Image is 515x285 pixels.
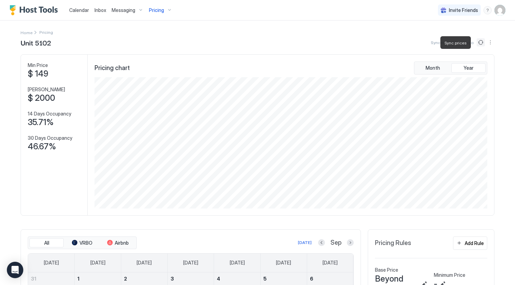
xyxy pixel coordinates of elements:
[298,240,312,246] div: [DATE]
[183,260,198,266] span: [DATE]
[28,93,55,103] span: $ 2000
[414,62,487,74] div: tab-group
[176,254,205,272] a: Wednesday
[137,260,152,266] span: [DATE]
[28,272,74,285] a: August 31, 2025
[31,276,36,282] span: 31
[130,254,159,272] a: Tuesday
[28,135,72,141] span: 30 Days Occupancy
[7,262,23,278] div: Open Intercom Messenger
[21,29,33,36] a: Home
[77,276,79,282] span: 1
[451,63,486,73] button: Year
[276,260,291,266] span: [DATE]
[44,240,49,246] span: All
[494,5,505,16] div: User profile
[21,37,51,47] span: Unit 5102
[39,30,53,35] span: Breadcrumb
[230,260,245,266] span: [DATE]
[307,272,353,285] a: September 6, 2025
[69,6,89,14] a: Calendar
[69,7,89,13] span: Calendar
[483,6,492,14] div: menu
[95,64,130,72] span: Pricing chart
[465,240,484,247] div: Add Rule
[375,239,411,247] span: Pricing Rules
[121,272,167,285] a: September 2, 2025
[75,272,121,285] a: September 1, 2025
[223,254,252,272] a: Thursday
[10,5,61,15] a: Host Tools Logo
[323,260,338,266] span: [DATE]
[486,38,494,46] div: menu
[44,260,59,266] span: [DATE]
[477,38,485,46] button: Sync prices
[416,63,450,73] button: Month
[214,272,260,285] a: September 4, 2025
[168,272,214,285] a: September 3, 2025
[453,236,487,250] button: Add Rule
[28,62,48,68] span: Min Price
[101,238,135,248] button: Airbnb
[431,40,474,45] span: Synced 3 minutes ago
[464,65,474,71] span: Year
[316,254,344,272] a: Saturday
[90,260,105,266] span: [DATE]
[95,6,106,14] a: Inbox
[65,238,99,248] button: VRBO
[449,7,478,13] span: Invite Friends
[444,40,467,45] span: Sync prices
[37,254,66,272] a: Sunday
[347,239,354,246] button: Next month
[434,272,465,278] span: Minimum Price
[84,254,112,272] a: Monday
[269,254,298,272] a: Friday
[124,276,127,282] span: 2
[318,239,325,246] button: Previous month
[115,240,129,246] span: Airbnb
[375,267,398,273] span: Base Price
[21,29,33,36] div: Breadcrumb
[95,7,106,13] span: Inbox
[217,276,220,282] span: 4
[297,239,313,247] button: [DATE]
[330,239,341,247] span: Sep
[79,240,92,246] span: VRBO
[171,276,174,282] span: 3
[426,65,440,71] span: Month
[28,236,137,249] div: tab-group
[21,30,33,35] span: Home
[28,69,48,79] span: $ 149
[149,7,164,13] span: Pricing
[486,38,494,46] button: More options
[29,238,64,248] button: All
[28,141,56,152] span: 46.67%
[112,7,135,13] span: Messaging
[310,276,313,282] span: 6
[28,117,54,127] span: 35.71%
[261,272,307,285] a: September 5, 2025
[263,276,267,282] span: 5
[28,111,71,117] span: 14 Days Occupancy
[28,86,65,93] span: [PERSON_NAME]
